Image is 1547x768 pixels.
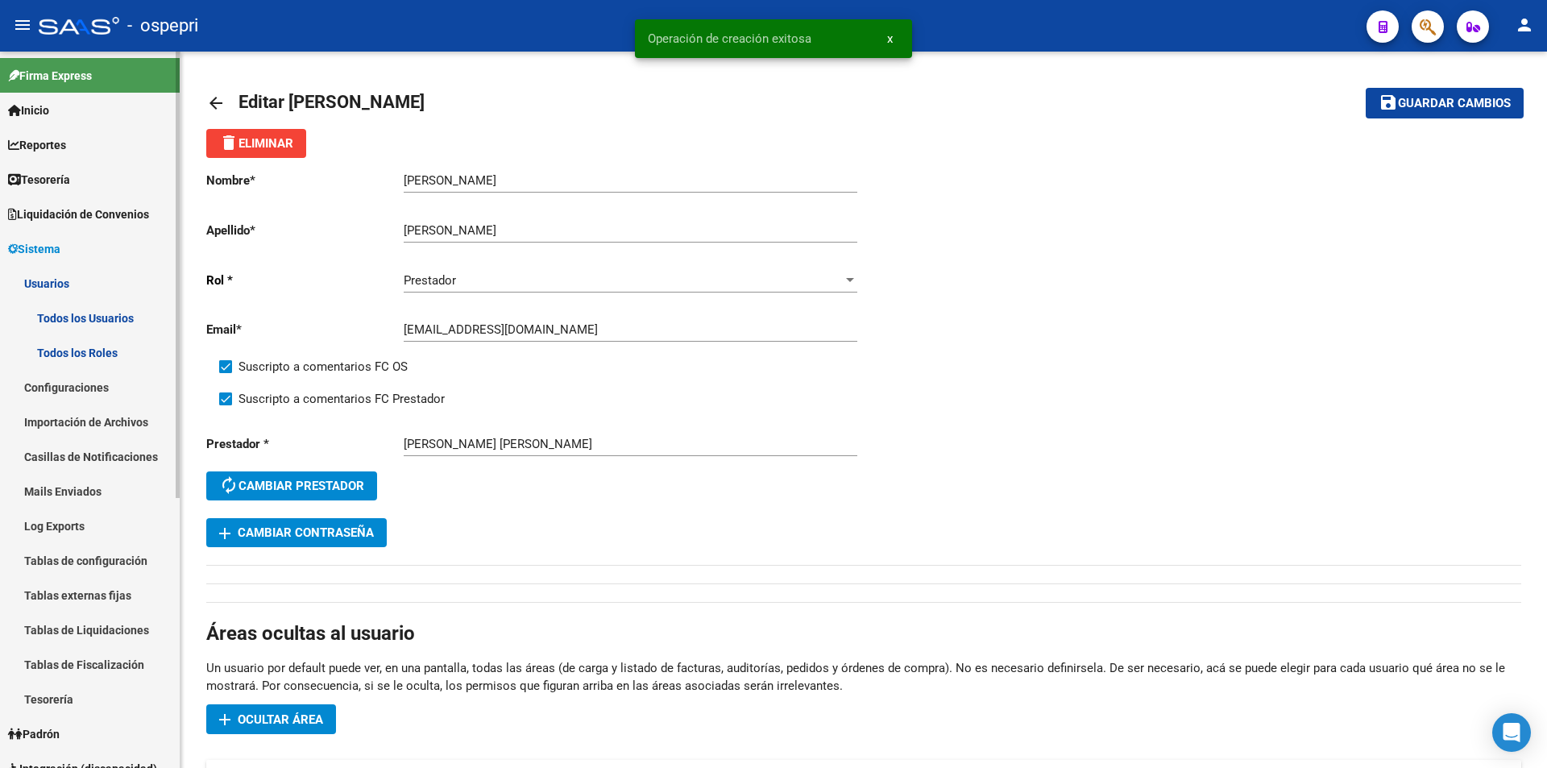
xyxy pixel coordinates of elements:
mat-icon: delete [219,133,238,152]
span: Cambiar prestador [219,479,364,493]
mat-icon: menu [13,15,32,35]
mat-icon: autorenew [219,475,238,495]
button: Eliminar [206,129,306,158]
p: Rol * [206,272,404,289]
span: Sistema [8,240,60,258]
span: Suscripto a comentarios FC OS [238,357,408,376]
button: Cambiar Contraseña [206,518,387,547]
span: Eliminar [219,136,293,151]
span: Guardar cambios [1398,97,1511,111]
mat-icon: add [215,524,234,543]
p: Email [206,321,404,338]
span: Tesorería [8,171,70,189]
span: Editar [PERSON_NAME] [238,92,425,112]
button: Guardar cambios [1366,88,1524,118]
span: Cambiar Contraseña [219,525,374,540]
span: Inicio [8,102,49,119]
span: - ospepri [127,8,198,44]
p: Prestador * [206,435,404,453]
span: Operación de creación exitosa [648,31,811,47]
mat-icon: person [1515,15,1534,35]
mat-icon: add [215,710,234,729]
mat-icon: save [1379,93,1398,112]
button: x [874,24,906,53]
h1: Áreas ocultas al usuario [206,621,1521,646]
span: Suscripto a comentarios FC Prestador [238,389,445,409]
button: Ocultar área [206,704,336,734]
button: Cambiar prestador [206,471,377,500]
p: Apellido [206,222,404,239]
span: Ocultar área [238,712,323,727]
span: Liquidación de Convenios [8,205,149,223]
mat-icon: arrow_back [206,93,226,113]
span: Prestador [404,273,456,288]
span: Reportes [8,136,66,154]
span: x [887,31,893,46]
p: Un usuario por default puede ver, en una pantalla, todas las áreas (de carga y listado de factura... [206,659,1521,695]
span: Padrón [8,725,60,743]
div: Open Intercom Messenger [1492,713,1531,752]
span: Firma Express [8,67,92,85]
p: Nombre [206,172,404,189]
